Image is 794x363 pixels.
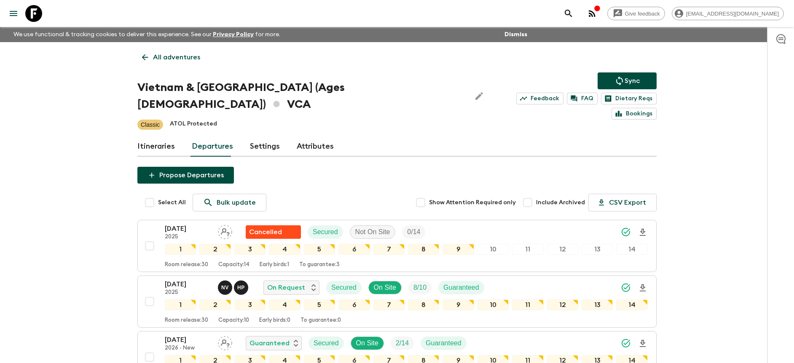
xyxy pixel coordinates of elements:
p: 2026 - New [165,345,211,352]
a: Feedback [516,93,563,104]
div: 6 [338,299,370,310]
p: N V [221,284,229,291]
button: CSV Export [588,194,657,211]
h1: Vietnam & [GEOGRAPHIC_DATA] (Ages [DEMOGRAPHIC_DATA]) VCA [137,79,464,113]
p: 8 / 10 [413,283,427,293]
div: Flash Pack cancellation [246,225,301,239]
p: Guaranteed [249,338,290,348]
a: Give feedback [607,7,665,20]
div: 7 [373,299,405,310]
div: 5 [304,299,335,310]
button: menu [5,5,22,22]
a: Attributes [297,136,334,157]
p: To guarantee: 3 [299,262,340,268]
p: Secured [313,227,338,237]
p: 2025 [165,234,211,240]
p: [DATE] [165,224,211,234]
a: FAQ [567,93,598,104]
p: ATOL Protected [170,120,217,130]
a: Privacy Policy [213,32,254,37]
span: Select All [158,198,186,207]
button: Sync adventure departures to the booking engine [598,72,657,89]
p: 0 / 14 [407,227,420,237]
div: Not On Site [350,225,396,239]
button: Edit Adventure Title [471,79,488,113]
div: 10 [477,299,509,310]
p: Early birds: 1 [260,262,289,268]
p: H P [237,284,245,291]
span: Show Attention Required only [429,198,516,207]
div: [EMAIL_ADDRESS][DOMAIN_NAME] [672,7,784,20]
a: Departures [192,136,233,157]
div: 11 [512,244,543,255]
div: 4 [269,244,300,255]
div: 4 [269,299,300,310]
div: 14 [616,299,647,310]
button: NVHP [218,280,250,295]
span: [EMAIL_ADDRESS][DOMAIN_NAME] [681,11,783,17]
div: 2 [199,244,231,255]
p: Cancelled [249,227,282,237]
div: 7 [373,244,405,255]
button: Propose Departures [137,167,234,184]
div: 11 [512,299,543,310]
a: Bookings [612,108,657,120]
a: Bulk update [193,194,266,211]
span: Give feedback [620,11,665,17]
div: 9 [443,299,474,310]
svg: Synced Successfully [621,283,631,293]
p: Capacity: 14 [218,262,249,268]
div: 1 [165,299,196,310]
div: 1 [165,244,196,255]
svg: Download Onboarding [638,339,648,349]
p: Bulk update [217,198,256,208]
p: Classic [141,120,160,129]
p: Sync [625,76,640,86]
div: Secured [308,336,344,350]
p: Room release: 30 [165,317,208,324]
span: Nguyen Van Canh, Heng PringRathana [218,283,250,290]
div: Secured [308,225,343,239]
div: Trip Fill [408,281,432,294]
p: On Request [267,283,305,293]
a: All adventures [137,49,205,66]
div: 13 [582,299,613,310]
button: search adventures [560,5,577,22]
p: Room release: 30 [165,262,208,268]
p: 2 / 14 [396,338,409,348]
svg: Synced Successfully [621,227,631,237]
svg: Download Onboarding [638,227,648,238]
div: Trip Fill [391,336,414,350]
p: We use functional & tracking cookies to deliver this experience. See our for more. [10,27,284,42]
div: 9 [443,244,474,255]
div: Secured [326,281,362,294]
span: Include Archived [536,198,585,207]
button: [DATE]2025Assign pack leaderFlash Pack cancellationSecuredNot On SiteTrip Fill1234567891011121314... [137,220,657,272]
div: On Site [368,281,402,294]
a: Itineraries [137,136,175,157]
div: 14 [616,244,647,255]
p: 2025 [165,289,211,296]
button: Dismiss [502,29,529,40]
p: Guaranteed [426,338,461,348]
div: 10 [477,244,509,255]
div: 3 [234,299,266,310]
p: Capacity: 10 [218,317,249,324]
div: 3 [234,244,266,255]
div: On Site [351,336,384,350]
p: Guaranteed [443,283,479,293]
p: Secured [314,338,339,348]
p: To guarantee: 0 [300,317,341,324]
p: Not On Site [355,227,390,237]
p: On Site [374,283,396,293]
div: 8 [408,299,439,310]
p: [DATE] [165,279,211,289]
svg: Synced Successfully [621,338,631,348]
div: 12 [547,244,578,255]
div: 12 [547,299,578,310]
p: On Site [356,338,378,348]
button: [DATE]2025Nguyen Van Canh, Heng PringRathanaOn RequestSecuredOn SiteTrip FillGuaranteed1234567891... [137,275,657,328]
svg: Download Onboarding [638,283,648,293]
p: Early birds: 0 [259,317,290,324]
span: Assign pack leader [218,339,232,345]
